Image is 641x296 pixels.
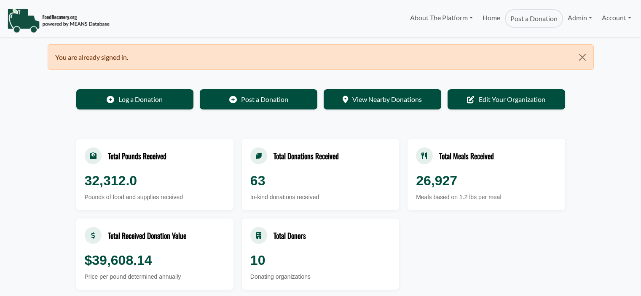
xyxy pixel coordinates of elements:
[505,9,563,28] a: Post a Donation
[108,230,186,241] div: Total Received Donation Value
[250,250,391,270] div: 10
[571,45,593,70] button: Close
[416,193,556,202] div: Meals based on 1.2 lbs per meal
[274,150,339,161] div: Total Donations Received
[477,9,504,28] a: Home
[48,44,594,70] div: You are already signed in.
[439,150,494,161] div: Total Meals Received
[250,171,391,191] div: 63
[85,171,225,191] div: 32,312.0
[7,8,110,33] img: NavigationLogo_FoodRecovery-91c16205cd0af1ed486a0f1a7774a6544ea792ac00100771e7dd3ec7c0e58e41.png
[85,250,225,270] div: $39,608.14
[563,9,597,26] a: Admin
[597,9,636,26] a: Account
[448,89,565,109] a: Edit Your Organization
[85,193,225,202] div: Pounds of food and supplies received
[416,171,556,191] div: 26,927
[324,89,441,109] a: View Nearby Donations
[85,272,225,281] div: Price per pound determined annually
[108,150,166,161] div: Total Pounds Received
[250,193,391,202] div: In-kind donations received
[250,272,391,281] div: Donating organizations
[76,89,194,109] a: Log a Donation
[274,230,306,241] div: Total Donors
[200,89,317,109] a: Post a Donation
[405,9,477,26] a: About The Platform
